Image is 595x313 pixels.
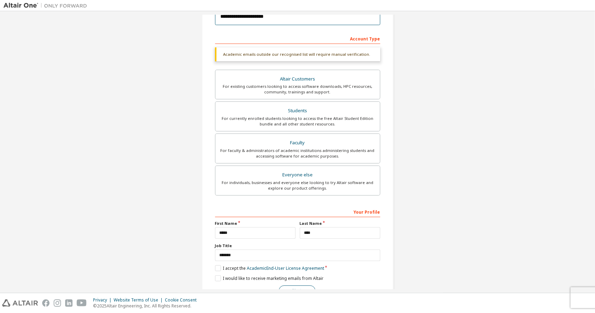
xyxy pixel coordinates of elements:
[93,303,201,309] p: © 2025 Altair Engineering, Inc. All Rights Reserved.
[2,299,38,307] img: altair_logo.svg
[215,275,323,281] label: I would like to receive marketing emails from Altair
[215,47,380,61] div: Academic emails outside our recognised list will require manual verification.
[220,180,376,191] div: For individuals, businesses and everyone else looking to try Altair software and explore our prod...
[3,2,91,9] img: Altair One
[215,33,380,44] div: Account Type
[279,285,315,296] button: Next
[93,297,114,303] div: Privacy
[300,221,380,226] label: Last Name
[220,170,376,180] div: Everyone else
[220,74,376,84] div: Altair Customers
[77,299,87,307] img: youtube.svg
[220,84,376,95] div: For existing customers looking to access software downloads, HPC resources, community, trainings ...
[215,265,324,271] label: I accept the
[165,297,201,303] div: Cookie Consent
[215,221,296,226] label: First Name
[220,148,376,159] div: For faculty & administrators of academic institutions administering students and accessing softwa...
[220,106,376,116] div: Students
[54,299,61,307] img: instagram.svg
[114,297,165,303] div: Website Terms of Use
[220,138,376,148] div: Faculty
[215,206,380,217] div: Your Profile
[65,299,73,307] img: linkedin.svg
[215,243,380,249] label: Job Title
[247,265,324,271] a: Academic End-User License Agreement
[220,116,376,127] div: For currently enrolled students looking to access the free Altair Student Edition bundle and all ...
[42,299,49,307] img: facebook.svg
